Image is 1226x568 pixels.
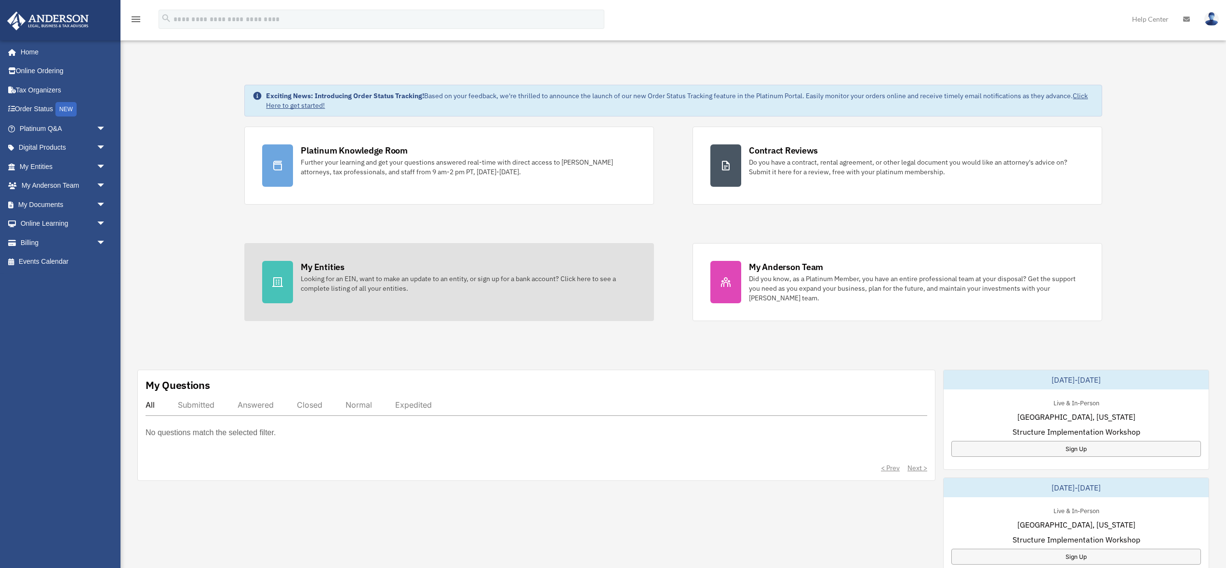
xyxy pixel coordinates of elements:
[96,233,116,253] span: arrow_drop_down
[146,400,155,410] div: All
[7,233,120,252] a: Billingarrow_drop_down
[1046,397,1107,407] div: Live & In-Person
[749,274,1084,303] div: Did you know, as a Platinum Member, you have an entire professional team at your disposal? Get th...
[266,91,424,100] strong: Exciting News: Introducing Order Status Tracking!
[130,17,142,25] a: menu
[161,13,172,24] i: search
[301,261,344,273] div: My Entities
[7,42,116,62] a: Home
[266,91,1088,110] a: Click Here to get started!
[7,252,120,271] a: Events Calendar
[1013,426,1140,438] span: Structure Implementation Workshop
[749,157,1084,177] div: Do you have a contract, rental agreement, or other legal document you would like an attorney's ad...
[244,127,654,205] a: Platinum Knowledge Room Further your learning and get your questions answered real-time with dire...
[7,157,120,176] a: My Entitiesarrow_drop_down
[96,176,116,196] span: arrow_drop_down
[951,549,1201,565] a: Sign Up
[395,400,432,410] div: Expedited
[7,138,120,157] a: Digital Productsarrow_drop_down
[301,157,636,177] div: Further your learning and get your questions answered real-time with direct access to [PERSON_NAM...
[55,102,77,116] div: NEW
[96,138,116,158] span: arrow_drop_down
[7,62,120,81] a: Online Ordering
[346,400,372,410] div: Normal
[146,426,276,439] p: No questions match the selected filter.
[130,13,142,25] i: menu
[951,441,1201,457] a: Sign Up
[944,370,1209,389] div: [DATE]-[DATE]
[266,91,1093,110] div: Based on your feedback, we're thrilled to announce the launch of our new Order Status Tracking fe...
[1017,411,1135,423] span: [GEOGRAPHIC_DATA], [US_STATE]
[238,400,274,410] div: Answered
[7,195,120,214] a: My Documentsarrow_drop_down
[1017,519,1135,530] span: [GEOGRAPHIC_DATA], [US_STATE]
[297,400,322,410] div: Closed
[749,261,823,273] div: My Anderson Team
[96,157,116,177] span: arrow_drop_down
[693,243,1102,321] a: My Anderson Team Did you know, as a Platinum Member, you have an entire professional team at your...
[693,127,1102,205] a: Contract Reviews Do you have a contract, rental agreement, or other legal document you would like...
[1013,534,1140,545] span: Structure Implementation Workshop
[749,144,818,156] div: Contract Reviews
[944,478,1209,497] div: [DATE]-[DATE]
[96,195,116,215] span: arrow_drop_down
[7,214,120,233] a: Online Learningarrow_drop_down
[1204,12,1219,26] img: User Pic
[7,119,120,138] a: Platinum Q&Aarrow_drop_down
[7,80,120,100] a: Tax Organizers
[244,243,654,321] a: My Entities Looking for an EIN, want to make an update to an entity, or sign up for a bank accoun...
[146,378,210,392] div: My Questions
[7,100,120,119] a: Order StatusNEW
[1046,505,1107,515] div: Live & In-Person
[301,144,408,156] div: Platinum Knowledge Room
[178,400,214,410] div: Submitted
[96,119,116,139] span: arrow_drop_down
[4,12,92,30] img: Anderson Advisors Platinum Portal
[7,176,120,195] a: My Anderson Teamarrow_drop_down
[301,274,636,293] div: Looking for an EIN, want to make an update to an entity, or sign up for a bank account? Click her...
[96,214,116,234] span: arrow_drop_down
